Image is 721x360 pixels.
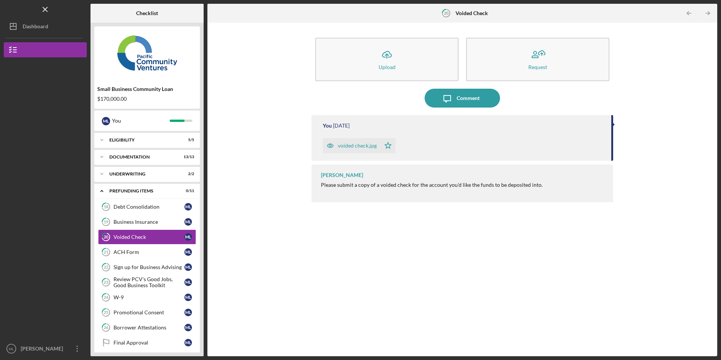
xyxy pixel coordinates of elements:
button: Dashboard [4,19,87,34]
div: Dashboard [23,19,48,36]
div: Business Insurance [114,219,184,225]
div: voided check.jpg [338,143,377,149]
div: Documentation [109,155,175,159]
button: voided check.jpg [323,138,396,153]
div: Final Approval [114,340,184,346]
div: Please submit a copy of a voided check for the account you'd like the funds to be deposited into. [321,182,543,188]
tspan: 23 [104,280,108,285]
tspan: 21 [104,250,108,255]
a: 25Promotional ConsentML [98,305,196,320]
div: Prefunding Items [109,189,175,193]
div: You [323,123,332,129]
b: Voided Check [456,10,488,16]
tspan: 26 [104,325,109,330]
a: 23Review PCV's Good Jobs, Good Business ToolkitML [98,275,196,290]
div: Promotional Consent [114,309,184,315]
div: Sign up for Business Advising [114,264,184,270]
div: Small Business Community Loan [97,86,197,92]
div: M L [184,263,192,271]
tspan: 18 [104,205,108,209]
button: ML[PERSON_NAME] [4,341,87,356]
tspan: 20 [444,11,449,15]
time: 2025-09-16 19:56 [333,123,350,129]
div: Upload [379,64,396,70]
div: Underwriting [109,172,175,176]
button: Comment [425,89,500,108]
b: Checklist [136,10,158,16]
div: M L [184,203,192,211]
a: 24W-9ML [98,290,196,305]
a: 26Borrower AttestationsML [98,320,196,335]
div: M L [184,339,192,346]
div: Request [528,64,547,70]
tspan: 20 [104,235,109,240]
div: $170,000.00 [97,96,197,102]
button: Request [466,38,609,81]
div: ACH Form [114,249,184,255]
div: 5 / 5 [181,138,194,142]
a: 18Debt ConsolidationML [98,199,196,214]
div: M L [184,233,192,241]
div: 13 / 13 [181,155,194,159]
img: Product logo [94,30,200,75]
tspan: 19 [104,220,109,225]
div: [PERSON_NAME] [321,172,363,178]
a: 20Voided CheckML [98,229,196,245]
text: ML [9,347,14,351]
div: M L [184,309,192,316]
a: 19Business InsuranceML [98,214,196,229]
tspan: 25 [104,310,108,315]
div: [PERSON_NAME] [19,341,68,358]
div: Borrower Attestations [114,325,184,331]
div: M L [184,278,192,286]
a: 21ACH FormML [98,245,196,260]
a: Final ApprovalML [98,335,196,350]
div: W-9 [114,294,184,300]
div: M L [184,294,192,301]
div: 0 / 11 [181,189,194,193]
div: Comment [457,89,480,108]
div: 2 / 2 [181,172,194,176]
button: Upload [315,38,459,81]
div: M L [184,324,192,331]
a: 22Sign up for Business AdvisingML [98,260,196,275]
tspan: 24 [104,295,109,300]
div: Debt Consolidation [114,204,184,210]
div: M L [102,117,110,125]
div: M L [184,248,192,256]
div: Review PCV's Good Jobs, Good Business Toolkit [114,276,184,288]
div: Eligibility [109,138,175,142]
div: M L [184,218,192,226]
div: Voided Check [114,234,184,240]
div: You [112,114,170,127]
tspan: 22 [104,265,108,270]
